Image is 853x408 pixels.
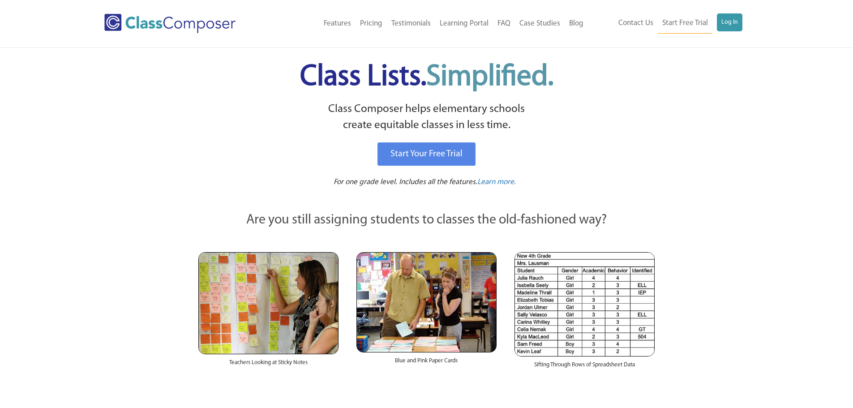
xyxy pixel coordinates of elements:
a: Pricing [356,14,387,34]
img: Blue and Pink Paper Cards [356,252,497,352]
a: FAQ [493,14,515,34]
p: Are you still assigning students to classes the old-fashioned way? [198,210,655,230]
nav: Header Menu [588,13,742,34]
a: Testimonials [387,14,435,34]
span: Class Lists. [300,63,553,92]
a: Start Your Free Trial [377,142,476,166]
div: Blue and Pink Paper Cards [356,352,497,374]
span: For one grade level. Includes all the features. [334,178,477,186]
a: Case Studies [515,14,565,34]
a: Learning Portal [435,14,493,34]
nav: Header Menu [272,14,588,34]
a: Log In [717,13,742,31]
div: Sifting Through Rows of Spreadsheet Data [514,356,655,378]
a: Learn more. [477,177,516,188]
div: Teachers Looking at Sticky Notes [198,354,339,376]
a: Start Free Trial [658,13,712,34]
img: Class Composer [104,14,236,33]
span: Simplified. [426,63,553,92]
span: Start Your Free Trial [390,150,463,159]
img: Spreadsheets [514,252,655,356]
a: Features [319,14,356,34]
span: Learn more. [477,178,516,186]
p: Class Composer helps elementary schools create equitable classes in less time. [197,101,656,134]
a: Blog [565,14,588,34]
img: Teachers Looking at Sticky Notes [198,252,339,354]
a: Contact Us [614,13,658,33]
